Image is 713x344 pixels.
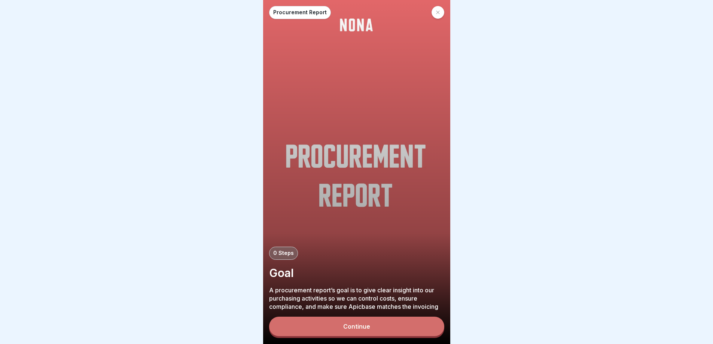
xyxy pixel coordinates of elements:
p: 0 Steps [273,250,294,256]
button: Continue [269,317,444,336]
div: Continue [343,323,370,330]
p: Goal [269,266,444,280]
p: Procurement Report [273,9,327,16]
p: A procurement report’s goal is to give clear insight into our purchasing activities so we can con... [269,286,444,311]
